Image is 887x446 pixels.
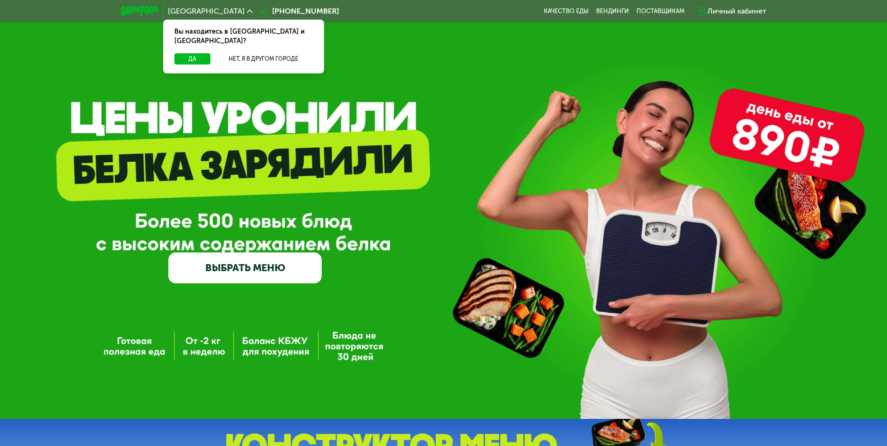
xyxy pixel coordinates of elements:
[544,7,589,15] a: Качество еды
[636,7,685,15] div: поставщикам
[707,6,766,17] div: Личный кабинет
[168,252,322,283] a: ВЫБРАТЬ МЕНЮ
[596,7,629,15] a: Вендинги
[257,6,339,17] a: [PHONE_NUMBER]
[214,53,313,65] button: Нет, я в другом городе
[174,53,210,65] button: Да
[168,7,245,15] span: [GEOGRAPHIC_DATA]
[163,20,324,53] div: Вы находитесь в [GEOGRAPHIC_DATA] и [GEOGRAPHIC_DATA]?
